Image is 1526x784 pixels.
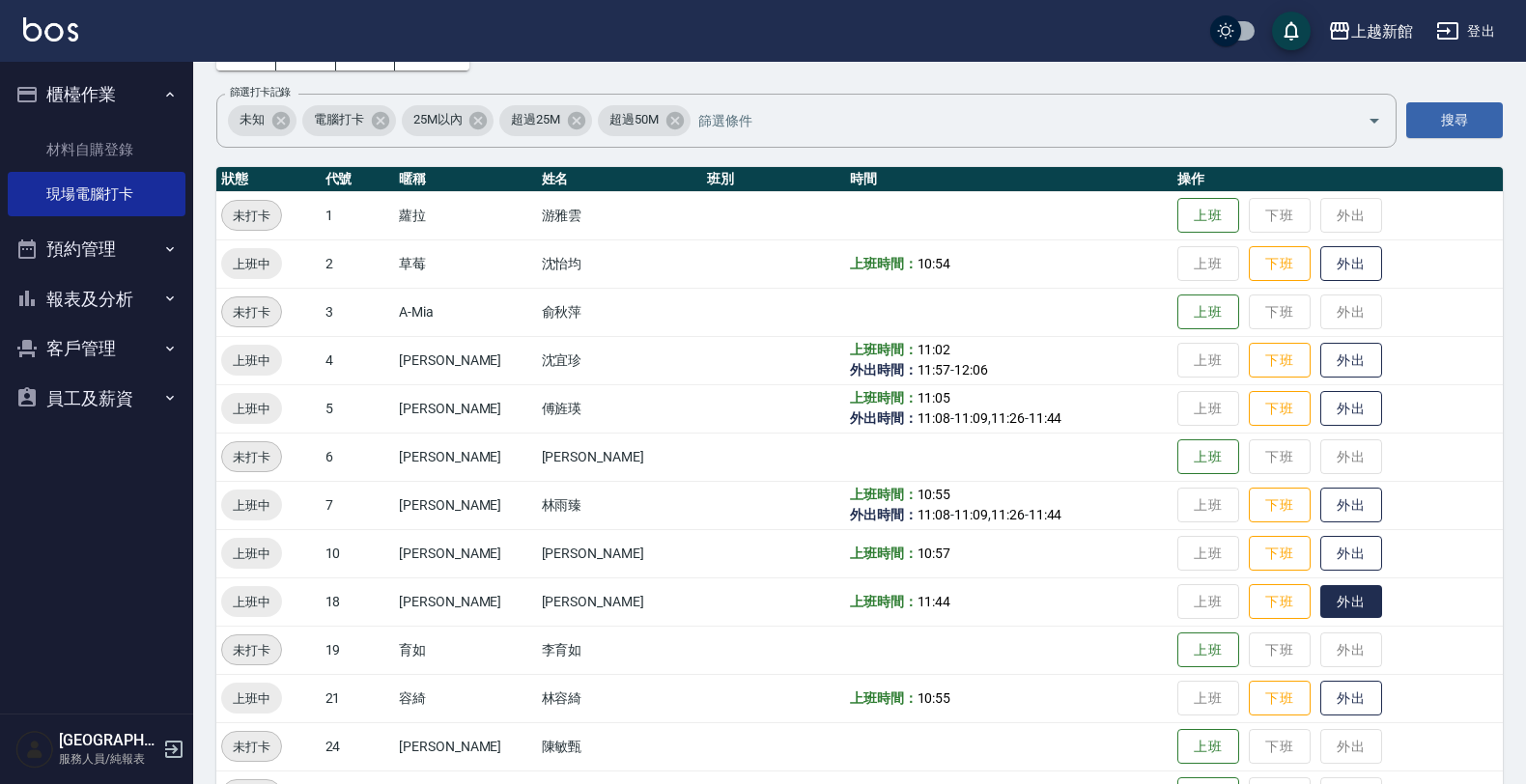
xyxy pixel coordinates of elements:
td: 3 [321,288,395,336]
button: 下班 [1249,343,1311,378]
b: 外出時間： [850,362,918,378]
div: 電腦打卡 [302,105,396,136]
b: 上班時間： [850,256,918,271]
span: 10:54 [918,256,951,271]
td: 林容綺 [537,674,703,722]
td: [PERSON_NAME] [394,433,537,481]
b: 上班時間： [850,546,918,561]
button: 外出 [1320,585,1382,619]
td: 沈怡均 [537,239,703,288]
th: 時間 [845,167,1173,192]
button: 下班 [1249,391,1311,427]
th: 暱稱 [394,167,537,192]
button: 上班 [1177,198,1239,234]
a: 材料自購登錄 [8,127,185,172]
input: 篩選條件 [693,103,1334,137]
td: [PERSON_NAME] [394,336,537,384]
button: 上班 [1177,729,1239,765]
button: 外出 [1320,391,1382,427]
b: 上班時間： [850,342,918,357]
span: 電腦打卡 [302,110,376,129]
td: 陳敏甄 [537,722,703,770]
td: 游雅雲 [537,191,703,239]
td: - , - [845,384,1173,433]
button: 報表及分析 [8,274,185,324]
button: 登出 [1428,14,1503,49]
span: 未打卡 [222,737,281,757]
td: - [845,336,1173,384]
button: 客戶管理 [8,323,185,374]
span: 上班中 [221,350,282,371]
td: 6 [321,433,395,481]
td: 蘿拉 [394,191,537,239]
span: 10:55 [918,690,951,706]
td: A-Mia [394,288,537,336]
button: 搜尋 [1406,102,1503,138]
img: Person [15,730,54,769]
button: 上班 [1177,632,1239,668]
button: 外出 [1320,536,1382,572]
span: 未打卡 [222,640,281,660]
button: 下班 [1249,536,1311,572]
span: 上班中 [221,254,282,274]
button: 預約管理 [8,224,185,274]
span: 10:55 [918,487,951,502]
h5: [GEOGRAPHIC_DATA] [59,731,157,750]
span: 未打卡 [222,302,281,322]
p: 服務人員/純報表 [59,750,157,768]
a: 現場電腦打卡 [8,172,185,216]
td: 1 [321,191,395,239]
button: 上越新館 [1320,12,1421,51]
td: 李育如 [537,626,703,674]
button: 員工及薪資 [8,374,185,424]
span: 11:44 [918,594,951,609]
button: 下班 [1249,246,1311,282]
td: 傅旌瑛 [537,384,703,433]
span: 12:06 [954,362,988,378]
button: 上班 [1177,294,1239,330]
button: 外出 [1320,246,1382,282]
td: [PERSON_NAME] [537,577,703,626]
span: 未打卡 [222,447,281,467]
span: 11:44 [1029,507,1062,522]
td: 21 [321,674,395,722]
span: 11:09 [954,410,988,426]
th: 操作 [1173,167,1503,192]
button: 上班 [1177,439,1239,475]
td: [PERSON_NAME] [394,481,537,529]
td: 俞秋萍 [537,288,703,336]
div: 25M以內 [402,105,495,136]
td: 19 [321,626,395,674]
button: 外出 [1320,488,1382,523]
td: 18 [321,577,395,626]
span: 10:57 [918,546,951,561]
button: 下班 [1249,584,1311,620]
span: 上班中 [221,544,282,564]
span: 11:02 [918,342,951,357]
button: 外出 [1320,343,1382,378]
td: [PERSON_NAME] [537,529,703,577]
span: 上班中 [221,592,282,612]
span: 11:44 [1029,410,1062,426]
span: 11:26 [991,410,1025,426]
label: 篩選打卡記錄 [230,85,291,99]
span: 超過25M [499,110,572,129]
b: 上班時間： [850,690,918,706]
b: 上班時間： [850,594,918,609]
td: 4 [321,336,395,384]
span: 11:57 [918,362,951,378]
button: 櫃檯作業 [8,70,185,120]
b: 外出時間： [850,410,918,426]
span: 11:08 [918,507,951,522]
span: 上班中 [221,495,282,516]
span: 11:05 [918,390,951,406]
td: 草莓 [394,239,537,288]
th: 班別 [702,167,845,192]
th: 狀態 [216,167,321,192]
div: 超過25M [499,105,592,136]
span: 上班中 [221,399,282,419]
td: 10 [321,529,395,577]
button: save [1272,12,1311,50]
td: - , - [845,481,1173,529]
button: 下班 [1249,488,1311,523]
